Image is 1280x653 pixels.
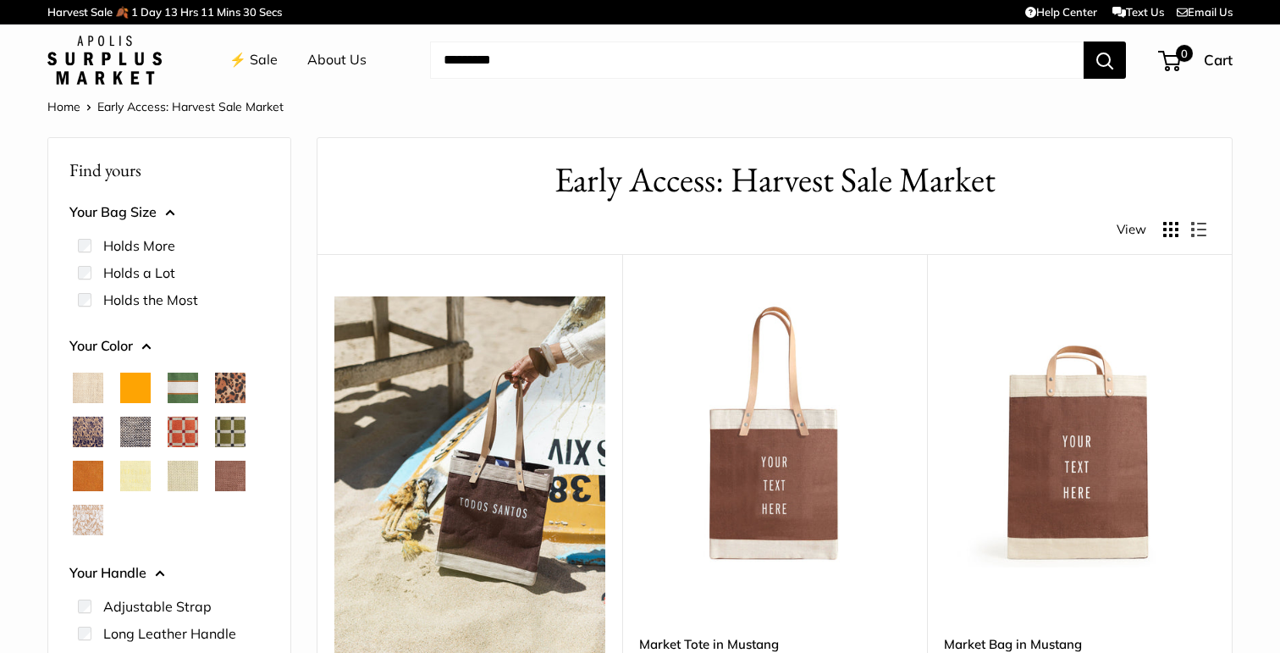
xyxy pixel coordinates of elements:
button: Natural [73,373,103,403]
span: 13 [164,5,178,19]
button: Orange [120,373,151,403]
button: Mustang [215,461,246,491]
label: Holds More [103,235,175,256]
input: Search... [430,42,1084,79]
button: Mint Sorbet [168,461,198,491]
button: Your Color [69,334,269,359]
button: White Porcelain [73,505,103,535]
button: Cheetah [215,373,246,403]
button: Display products as list [1191,222,1206,237]
span: Day [141,5,162,19]
span: Cart [1204,51,1233,69]
button: Your Bag Size [69,200,269,225]
button: Chenille Window Brick [168,417,198,447]
button: Search [1084,42,1126,79]
a: 0 Cart [1160,47,1233,74]
label: Long Leather Handle [103,623,236,644]
label: Adjustable Strap [103,596,212,617]
a: ⚡️ Sale [229,47,278,73]
span: Early Access: Harvest Sale Market [97,99,284,114]
h1: Early Access: Harvest Sale Market [343,155,1206,205]
button: Court Green [168,373,198,403]
img: Market Bag in Mustang [944,296,1215,567]
button: Daisy [120,461,151,491]
button: Cognac [73,461,103,491]
a: Help Center [1025,5,1097,19]
span: 30 [243,5,257,19]
span: 0 [1176,45,1193,62]
a: Market Tote in MustangMarket Tote in Mustang [639,296,910,567]
span: 1 [131,5,138,19]
button: Chambray [120,417,151,447]
a: Email Us [1177,5,1233,19]
span: Secs [259,5,282,19]
span: Hrs [180,5,198,19]
img: Apolis: Surplus Market [47,36,162,85]
label: Holds a Lot [103,263,175,283]
span: Mins [217,5,240,19]
button: Chenille Window Sage [215,417,246,447]
nav: Breadcrumb [47,96,284,118]
button: Blue Porcelain [73,417,103,447]
a: Text Us [1112,5,1164,19]
span: View [1117,218,1146,241]
label: Holds the Most [103,290,198,310]
button: Display products as grid [1163,222,1178,237]
span: 11 [201,5,214,19]
p: Find yours [69,153,269,186]
button: Your Handle [69,561,269,586]
a: Market Bag in MustangMarket Bag in Mustang [944,296,1215,567]
a: About Us [307,47,367,73]
a: Home [47,99,80,114]
img: Market Tote in Mustang [639,296,910,567]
